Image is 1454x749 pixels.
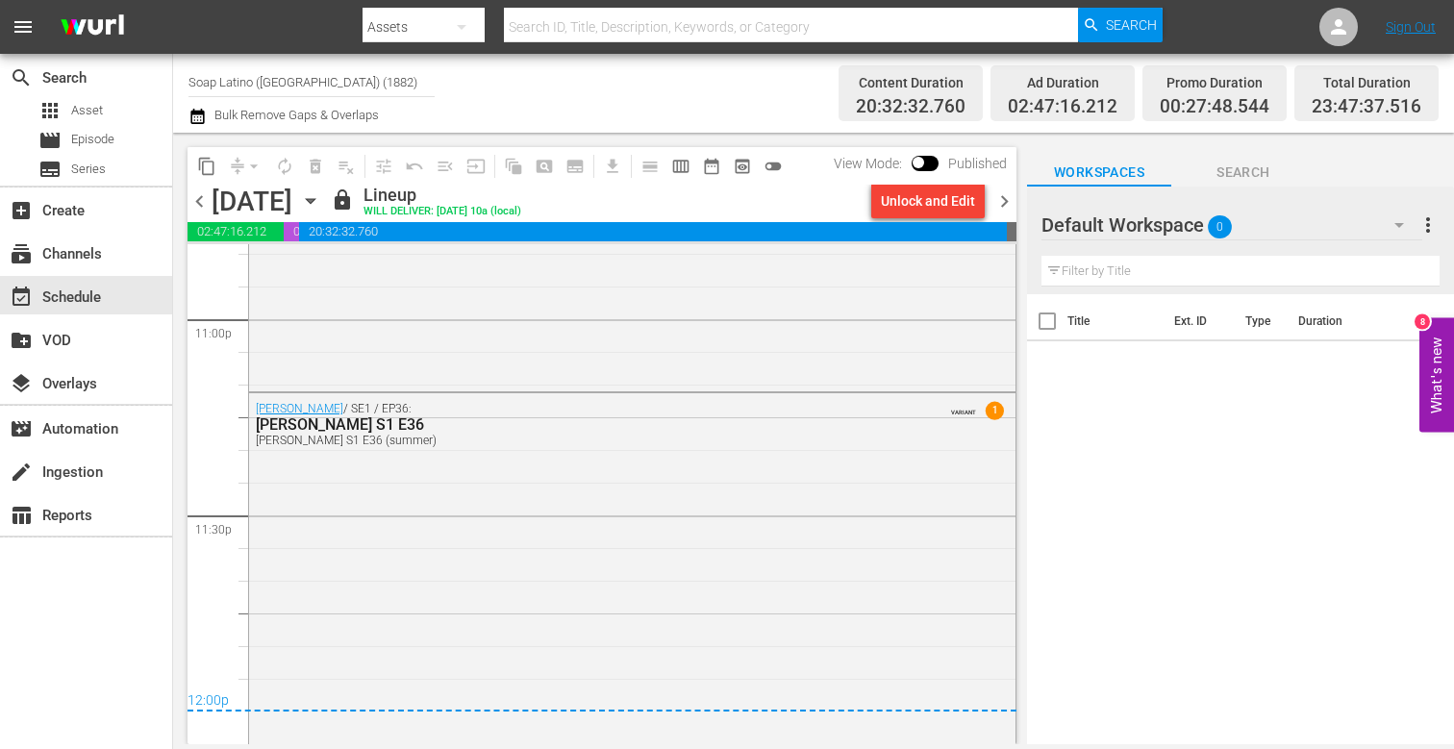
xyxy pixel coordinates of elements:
[188,692,1016,712] div: 12:00p
[38,99,62,122] span: Asset
[10,242,33,265] span: Channels
[1312,69,1421,96] div: Total Duration
[71,101,103,120] span: Asset
[1171,161,1316,185] span: Search
[1008,96,1117,118] span: 02:47:16.212
[1416,202,1440,248] button: more_vert
[256,434,907,447] div: [PERSON_NAME] S1 E36 (summer)
[38,158,62,181] span: Series
[1208,207,1232,247] span: 0
[590,147,628,185] span: Download as CSV
[12,15,35,38] span: menu
[331,151,362,182] span: Clear Lineup
[430,151,461,182] span: Fill episodes with ad slates
[256,415,907,434] div: [PERSON_NAME] S1 E36
[1416,213,1440,237] span: more_vert
[38,129,62,152] span: Episode
[1008,69,1117,96] div: Ad Duration
[696,151,727,182] span: Month Calendar View
[951,400,976,415] span: VARIANT
[10,286,33,309] span: Schedule
[331,188,354,212] span: lock
[191,151,222,182] span: Copy Lineup
[188,222,284,241] span: 02:47:16.212
[256,402,907,447] div: / SE1 / EP36:
[1041,198,1422,252] div: Default Workspace
[1160,96,1269,118] span: 00:27:48.544
[665,151,696,182] span: Week Calendar View
[212,108,379,122] span: Bulk Remove Gaps & Overlaps
[1312,96,1421,118] span: 23:47:37.516
[628,147,665,185] span: Day Calendar View
[399,151,430,182] span: Revert to Primary Episode
[71,130,114,149] span: Episode
[10,329,33,352] span: VOD
[856,96,965,118] span: 20:32:32.760
[71,160,106,179] span: Series
[1007,222,1016,241] span: 00:12:22.484
[10,417,33,440] span: Automation
[912,156,925,169] span: Toggle to switch from Published to Draft view.
[992,189,1016,213] span: chevron_right
[871,184,985,218] button: Unlock and Edit
[824,156,912,171] span: View Mode:
[10,199,33,222] span: Create
[1160,69,1269,96] div: Promo Duration
[363,206,521,218] div: WILL DELIVER: [DATE] 10a (local)
[363,185,521,206] div: Lineup
[1415,313,1430,329] div: 8
[10,66,33,89] span: Search
[727,151,758,182] span: View Backup
[1163,294,1233,348] th: Ext. ID
[188,189,212,213] span: chevron_left
[491,147,529,185] span: Refresh All Search Blocks
[222,151,269,182] span: Remove Gaps & Overlaps
[10,504,33,527] span: Reports
[1078,8,1163,42] button: Search
[529,151,560,182] span: Create Search Block
[46,5,138,50] img: ans4CAIJ8jUAAAAAAAAAAAAAAAAAAAAAAAAgQb4GAAAAAAAAAAAAAAAAAAAAAAAAJMjXAAAAAAAAAAAAAAAAAAAAAAAAgAT5G...
[1386,19,1436,35] a: Sign Out
[733,157,752,176] span: preview_outlined
[758,151,789,182] span: 24 hours Lineup View is OFF
[461,151,491,182] span: Update Metadata from Key Asset
[1106,8,1157,42] span: Search
[986,401,1004,419] span: 1
[299,222,1006,241] span: 20:32:32.760
[856,69,965,96] div: Content Duration
[671,157,690,176] span: calendar_view_week_outlined
[10,372,33,395] span: Overlays
[362,147,399,185] span: Customize Events
[939,156,1016,171] span: Published
[764,157,783,176] span: toggle_off
[1067,294,1164,348] th: Title
[197,157,216,176] span: content_copy
[1287,294,1402,348] th: Duration
[881,184,975,218] div: Unlock and Edit
[1234,294,1287,348] th: Type
[1419,317,1454,432] button: Open Feedback Widget
[1027,161,1171,185] span: Workspaces
[702,157,721,176] span: date_range_outlined
[10,461,33,484] span: Ingestion
[560,151,590,182] span: Create Series Block
[212,186,292,217] div: [DATE]
[256,402,343,415] a: [PERSON_NAME]
[284,222,300,241] span: 00:27:48.544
